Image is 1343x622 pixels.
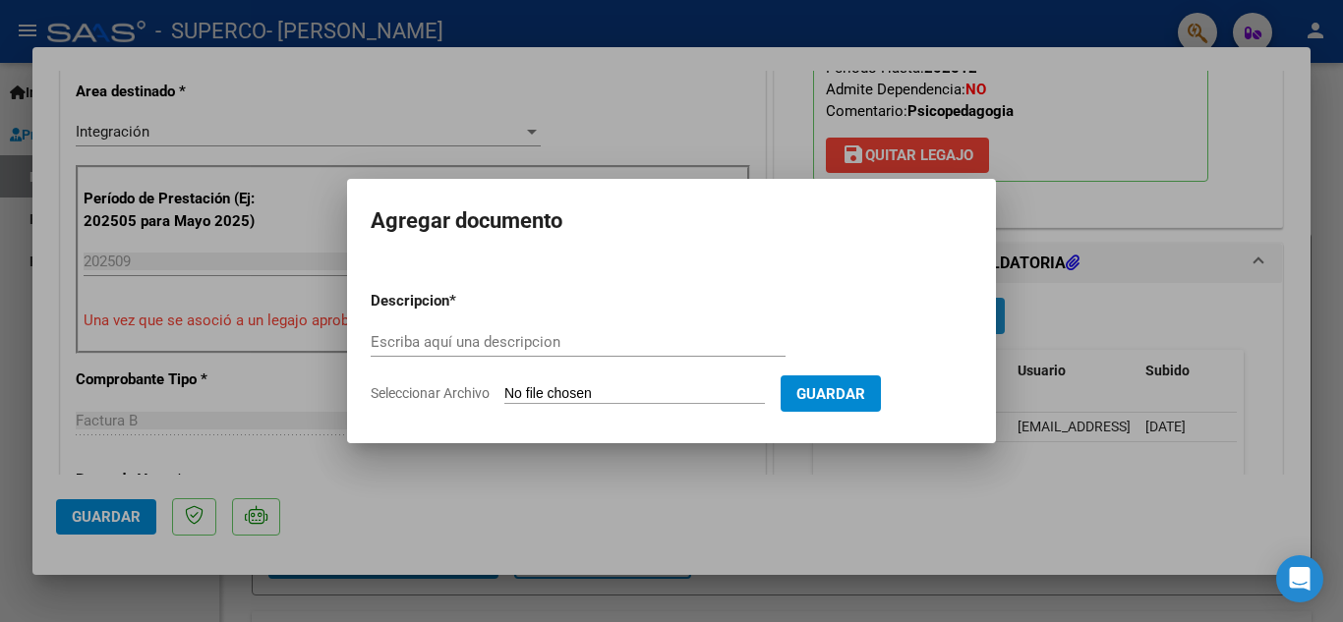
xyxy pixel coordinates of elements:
[796,385,865,403] span: Guardar
[371,385,490,401] span: Seleccionar Archivo
[781,375,881,412] button: Guardar
[371,290,552,312] p: Descripcion
[371,202,972,240] h2: Agregar documento
[1276,555,1323,602] div: Open Intercom Messenger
